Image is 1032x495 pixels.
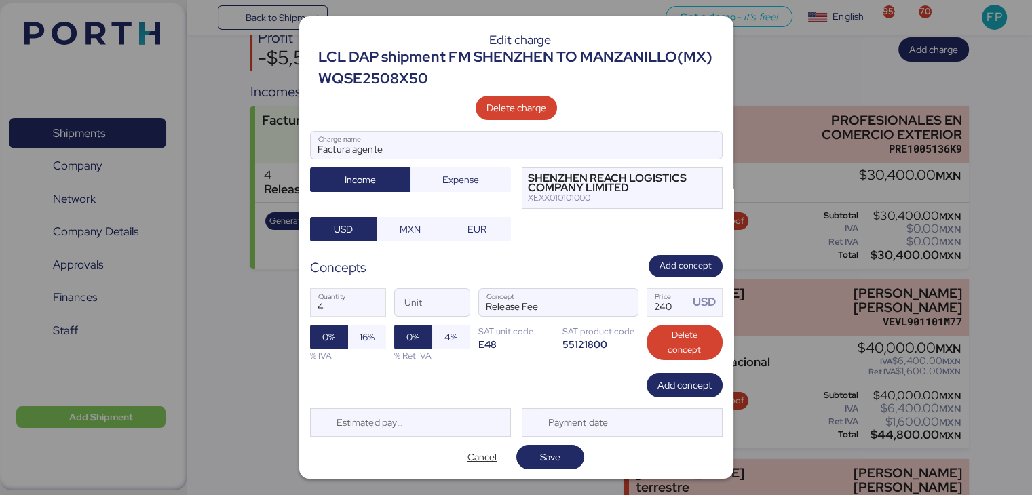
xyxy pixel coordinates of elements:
[647,373,723,397] button: Add concept
[406,329,419,345] span: 0%
[528,174,702,193] div: SHENZHEN REACH LOGISTICS COMPANY LIMITED
[345,172,376,188] span: Income
[660,258,712,273] span: Add concept
[318,46,723,90] div: LCL DAP shipment FM SHENZHEN TO MANZANILLO(MX) WQSE2508X50
[486,100,546,116] span: Delete charge
[562,325,638,338] div: SAT product code
[334,221,353,237] span: USD
[395,289,470,316] input: Unit
[528,193,702,203] div: XEXX010101000
[348,325,386,349] button: 16%
[649,255,723,277] button: Add concept
[377,217,444,241] button: MXN
[394,349,470,362] div: % Ret IVA
[410,167,511,192] button: Expense
[467,449,497,465] span: Cancel
[693,294,721,311] div: USD
[540,449,560,465] span: Save
[360,329,375,345] span: 16%
[444,217,511,241] button: EUR
[444,329,457,345] span: 4%
[478,338,554,351] div: E48
[322,329,335,345] span: 0%
[310,167,410,192] button: Income
[609,292,638,320] button: ConceptConcept
[310,325,348,349] button: 0%
[311,289,385,316] input: Quantity
[467,221,486,237] span: EUR
[310,217,377,241] button: USD
[310,349,386,362] div: % IVA
[448,445,516,469] button: Cancel
[647,289,689,316] input: Price
[432,325,470,349] button: 4%
[647,325,723,360] button: Delete concept
[657,328,712,357] span: Delete concept
[479,289,605,316] input: Concept
[310,258,366,277] div: Concepts
[562,338,638,351] div: 55121800
[476,96,557,120] button: Delete charge
[442,172,479,188] span: Expense
[311,132,722,159] input: Charge name
[318,34,723,46] div: Edit charge
[478,325,554,338] div: SAT unit code
[400,221,421,237] span: MXN
[657,377,712,393] span: Add concept
[516,445,584,469] button: Save
[394,325,432,349] button: 0%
